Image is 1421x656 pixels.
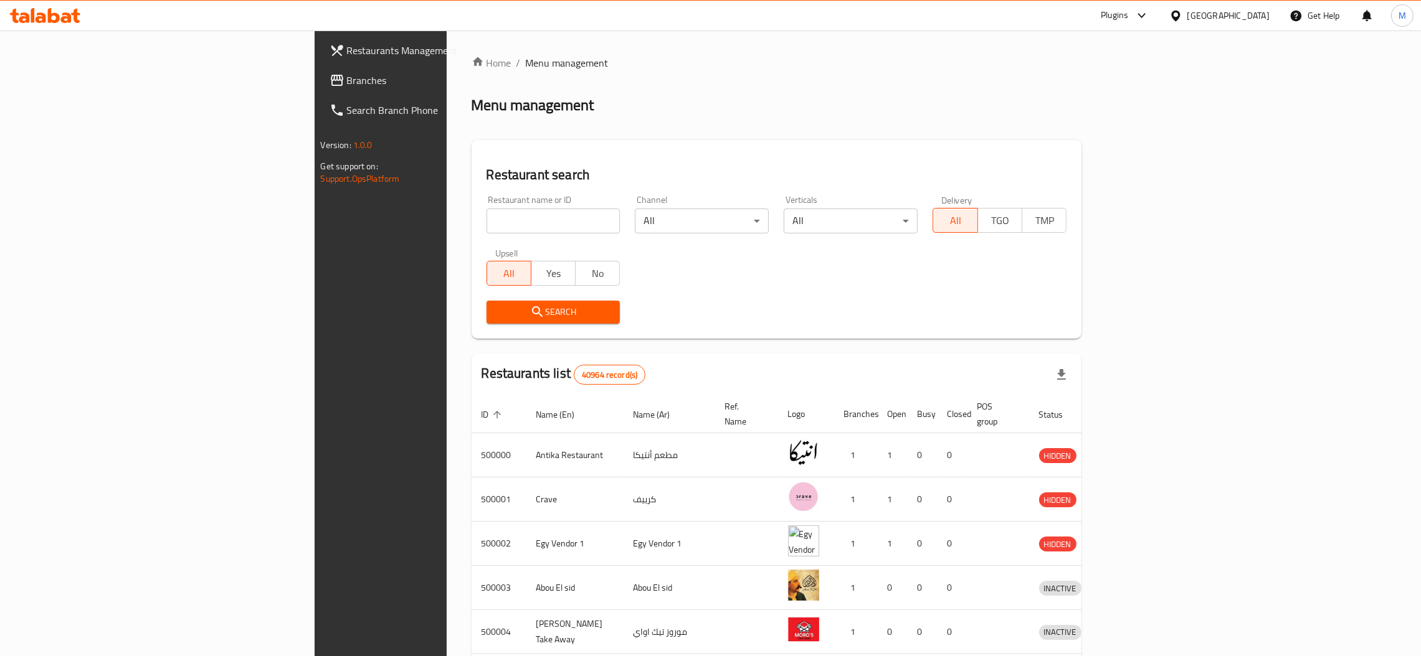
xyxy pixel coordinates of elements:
td: كرييف [624,477,715,522]
td: Egy Vendor 1 [526,522,624,566]
span: Version: [321,137,351,153]
span: HIDDEN [1039,449,1076,463]
td: 0 [938,522,967,566]
h2: Restaurants list [482,364,646,385]
button: No [575,261,620,286]
div: [GEOGRAPHIC_DATA] [1187,9,1270,22]
h2: Menu management [472,95,594,115]
a: Support.OpsPlatform [321,171,400,187]
img: Abou El sid [788,569,819,601]
span: Menu management [526,55,609,70]
td: 1 [834,522,878,566]
button: All [933,208,977,233]
td: Abou El sid [624,566,715,610]
span: Search [497,304,611,320]
label: Delivery [941,195,972,204]
div: All [784,209,918,233]
td: 1 [878,522,908,566]
span: Name (En) [536,407,591,422]
button: Search [487,301,620,324]
span: HIDDEN [1039,493,1076,507]
button: TGO [977,208,1022,233]
span: Ref. Name [725,399,763,429]
span: M [1399,9,1406,22]
span: Search Branch Phone [347,103,542,118]
div: INACTIVE [1039,581,1081,596]
td: 0 [878,610,908,654]
td: 1 [834,433,878,477]
a: Restaurants Management [320,35,552,65]
td: 0 [908,477,938,522]
td: 0 [938,433,967,477]
td: 0 [908,610,938,654]
td: مطعم أنتيكا [624,433,715,477]
img: Egy Vendor 1 [788,525,819,556]
span: Yes [536,265,571,283]
span: TGO [983,212,1017,230]
span: INACTIVE [1039,581,1081,596]
nav: breadcrumb [472,55,1082,70]
th: Branches [834,395,878,433]
span: 1.0.0 [353,137,373,153]
span: Status [1039,407,1080,422]
td: 0 [938,610,967,654]
span: POS group [977,399,1014,429]
span: All [492,265,526,283]
td: 0 [938,477,967,522]
td: 0 [908,433,938,477]
button: TMP [1022,208,1067,233]
th: Logo [778,395,834,433]
td: 1 [834,610,878,654]
span: ID [482,407,505,422]
span: Name (Ar) [634,407,687,422]
span: No [581,265,615,283]
div: Total records count [574,365,645,385]
span: HIDDEN [1039,537,1076,551]
button: All [487,261,531,286]
button: Yes [531,261,576,286]
td: 1 [834,566,878,610]
img: Moro's Take Away [788,614,819,645]
td: 1 [878,433,908,477]
label: Upsell [495,248,518,257]
td: 0 [908,566,938,610]
h2: Restaurant search [487,166,1067,184]
td: Abou El sid [526,566,624,610]
td: 0 [878,566,908,610]
td: [PERSON_NAME] Take Away [526,610,624,654]
div: All [635,209,769,233]
th: Busy [908,395,938,433]
td: 1 [834,477,878,522]
th: Closed [938,395,967,433]
span: Branches [347,73,542,88]
td: Egy Vendor 1 [624,522,715,566]
td: موروز تيك اواي [624,610,715,654]
div: Plugins [1101,8,1128,23]
div: HIDDEN [1039,537,1076,551]
th: Open [878,395,908,433]
span: INACTIVE [1039,625,1081,639]
div: HIDDEN [1039,448,1076,463]
span: TMP [1027,212,1062,230]
img: Crave [788,481,819,512]
a: Branches [320,65,552,95]
span: 40964 record(s) [574,369,645,381]
div: Export file [1047,360,1076,390]
input: Search for restaurant name or ID.. [487,209,620,233]
span: All [938,212,972,230]
td: Crave [526,477,624,522]
a: Search Branch Phone [320,95,552,125]
span: Get support on: [321,158,378,174]
td: 0 [938,566,967,610]
td: 0 [908,522,938,566]
td: Antika Restaurant [526,433,624,477]
img: Antika Restaurant [788,437,819,468]
span: Restaurants Management [347,43,542,58]
td: 1 [878,477,908,522]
